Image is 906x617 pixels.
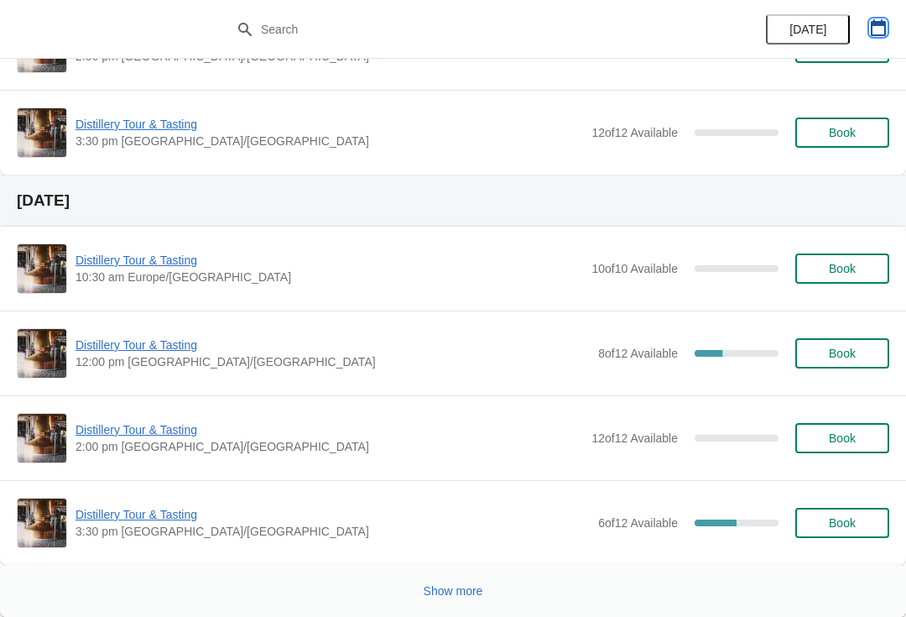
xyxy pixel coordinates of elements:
img: Distillery Tour & Tasting | | 3:30 pm Europe/London [18,499,66,547]
span: 10:30 am Europe/[GEOGRAPHIC_DATA] [75,269,583,285]
span: 12 of 12 Available [591,431,678,445]
img: Distillery Tour & Tasting | | 12:00 pm Europe/London [18,329,66,378]
span: Book [829,347,856,360]
input: Search [260,14,679,44]
img: Distillery Tour & Tasting | | 3:30 pm Europe/London [18,108,66,157]
button: Show more [417,576,490,606]
span: 3:30 pm [GEOGRAPHIC_DATA]/[GEOGRAPHIC_DATA] [75,133,583,149]
button: Book [795,118,889,148]
span: [DATE] [789,23,826,36]
button: [DATE] [766,14,850,44]
span: 12:00 pm [GEOGRAPHIC_DATA]/[GEOGRAPHIC_DATA] [75,353,590,370]
button: Book [795,423,889,453]
span: Distillery Tour & Tasting [75,506,590,523]
img: Distillery Tour & Tasting | | 10:30 am Europe/London [18,244,66,293]
span: Distillery Tour & Tasting [75,116,583,133]
button: Book [795,508,889,538]
span: Distillery Tour & Tasting [75,421,583,438]
span: Book [829,126,856,139]
span: Distillery Tour & Tasting [75,252,583,269]
img: Distillery Tour & Tasting | | 2:00 pm Europe/London [18,414,66,463]
span: Show more [424,584,483,598]
span: 8 of 12 Available [598,347,678,360]
span: Book [829,262,856,275]
span: 2:00 pm [GEOGRAPHIC_DATA]/[GEOGRAPHIC_DATA] [75,438,583,455]
h2: [DATE] [17,192,889,209]
span: 10 of 10 Available [591,262,678,275]
span: Book [829,516,856,530]
button: Book [795,338,889,369]
button: Book [795,254,889,284]
span: Distillery Tour & Tasting [75,337,590,353]
span: 6 of 12 Available [598,516,678,530]
span: 3:30 pm [GEOGRAPHIC_DATA]/[GEOGRAPHIC_DATA] [75,523,590,540]
span: Book [829,431,856,445]
span: 12 of 12 Available [591,126,678,139]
